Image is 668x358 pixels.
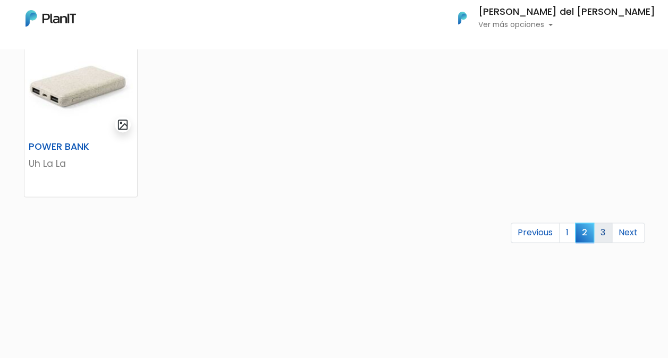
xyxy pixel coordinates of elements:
[24,43,138,197] a: gallery-light POWER BANK Uh La La
[511,223,560,243] a: Previous
[594,223,612,243] a: 3
[26,10,76,27] img: PlanIt Logo
[612,223,645,243] a: Next
[29,157,133,171] p: Uh La La
[22,141,100,152] h6: POWER BANK
[559,223,576,243] a: 1
[451,6,474,30] img: PlanIt Logo
[575,223,594,242] span: 2
[478,21,655,29] p: Ver más opciones
[478,7,655,17] h6: [PERSON_NAME] del [PERSON_NAME]
[117,118,129,131] img: gallery-light
[444,4,655,32] button: PlanIt Logo [PERSON_NAME] del [PERSON_NAME] Ver más opciones
[55,10,153,31] div: ¿Necesitás ayuda?
[24,44,137,137] img: thumb_WhatsApp_Image_2025-06-21_at_11.38.19.jpeg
